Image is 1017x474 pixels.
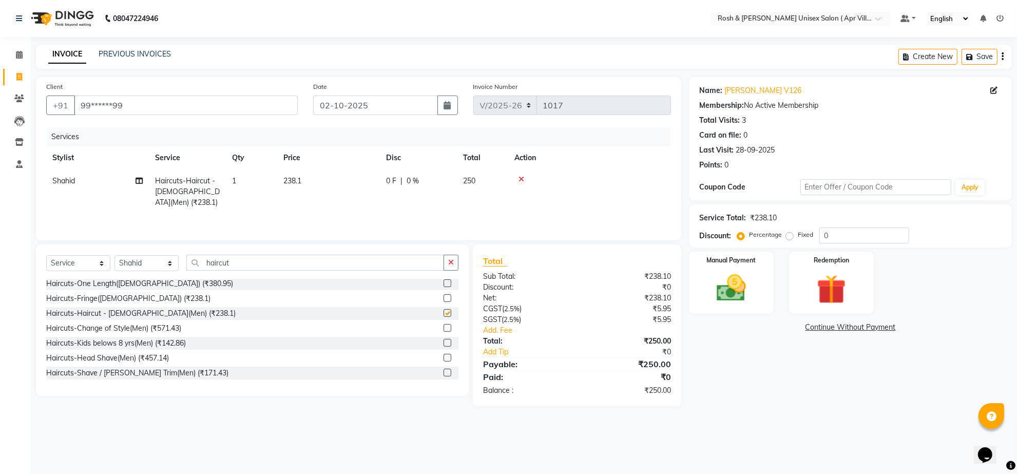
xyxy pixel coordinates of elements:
[699,160,722,170] div: Points:
[46,353,169,364] div: Haircuts-Head Shave(Men) (₹457.14)
[475,314,577,325] div: ( )
[380,146,457,169] th: Disc
[475,358,577,370] div: Payable:
[475,293,577,304] div: Net:
[46,82,63,91] label: Client
[724,85,801,96] a: [PERSON_NAME] V126
[475,347,594,357] a: Add Tip
[577,271,679,282] div: ₹238.10
[99,49,171,59] a: PREVIOUS INVOICES
[46,308,236,319] div: Haircuts-Haircut - [DEMOGRAPHIC_DATA](Men) (₹238.1)
[577,371,679,383] div: ₹0
[283,176,301,185] span: 238.1
[749,230,782,239] label: Percentage
[699,100,744,111] div: Membership:
[699,115,740,126] div: Total Visits:
[974,433,1007,464] iframe: chat widget
[475,385,577,396] div: Balance :
[149,146,226,169] th: Service
[46,96,75,115] button: +91
[955,180,985,195] button: Apply
[800,179,951,195] input: Enter Offer / Coupon Code
[277,146,380,169] th: Price
[814,256,849,265] label: Redemption
[898,49,957,65] button: Create New
[475,271,577,282] div: Sub Total:
[808,271,855,308] img: _gift.svg
[699,85,722,96] div: Name:
[798,230,813,239] label: Fixed
[52,176,75,185] span: Shahid
[743,130,747,141] div: 0
[113,4,158,33] b: 08047224946
[46,338,186,349] div: Haircuts-Kids belows 8 yrs(Men) (₹142.86)
[483,256,507,267] span: Total
[457,146,508,169] th: Total
[483,304,502,313] span: CGST
[48,45,86,64] a: INVOICE
[508,146,671,169] th: Action
[577,293,679,304] div: ₹238.10
[47,127,679,146] div: Services
[475,336,577,347] div: Total:
[577,282,679,293] div: ₹0
[504,305,520,313] span: 2.5%
[577,314,679,325] div: ₹5.95
[473,82,518,91] label: Invoice Number
[594,347,679,357] div: ₹0
[577,336,679,347] div: ₹250.00
[155,176,220,207] span: Haircuts-Haircut - [DEMOGRAPHIC_DATA](Men) (₹238.1)
[736,145,775,156] div: 28-09-2025
[699,130,741,141] div: Card on file:
[742,115,746,126] div: 3
[313,82,327,91] label: Date
[483,315,502,324] span: SGST
[504,315,519,324] span: 2.5%
[26,4,97,33] img: logo
[400,176,402,186] span: |
[699,213,746,223] div: Service Total:
[46,278,233,289] div: Haircuts-One Length([DEMOGRAPHIC_DATA]) (₹380.95)
[386,176,396,186] span: 0 F
[46,323,181,334] div: Haircuts-Change of Style(Men) (₹571.43)
[463,176,475,185] span: 250
[475,325,679,336] a: Add. Fee
[750,213,777,223] div: ₹238.10
[46,293,210,304] div: Haircuts-Fringe([DEMOGRAPHIC_DATA]) (₹238.1)
[475,371,577,383] div: Paid:
[46,146,149,169] th: Stylist
[699,100,1002,111] div: No Active Membership
[577,385,679,396] div: ₹250.00
[46,368,228,378] div: Haircuts-Shave / [PERSON_NAME] Trim(Men) (₹171.43)
[186,255,444,271] input: Search or Scan
[577,358,679,370] div: ₹250.00
[232,176,236,185] span: 1
[962,49,997,65] button: Save
[74,96,298,115] input: Search by Name/Mobile/Email/Code
[699,231,731,241] div: Discount:
[707,271,755,305] img: _cash.svg
[699,145,734,156] div: Last Visit:
[577,304,679,314] div: ₹5.95
[707,256,756,265] label: Manual Payment
[226,146,277,169] th: Qty
[475,304,577,314] div: ( )
[691,322,1010,333] a: Continue Without Payment
[724,160,728,170] div: 0
[407,176,419,186] span: 0 %
[475,282,577,293] div: Discount:
[699,182,800,193] div: Coupon Code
